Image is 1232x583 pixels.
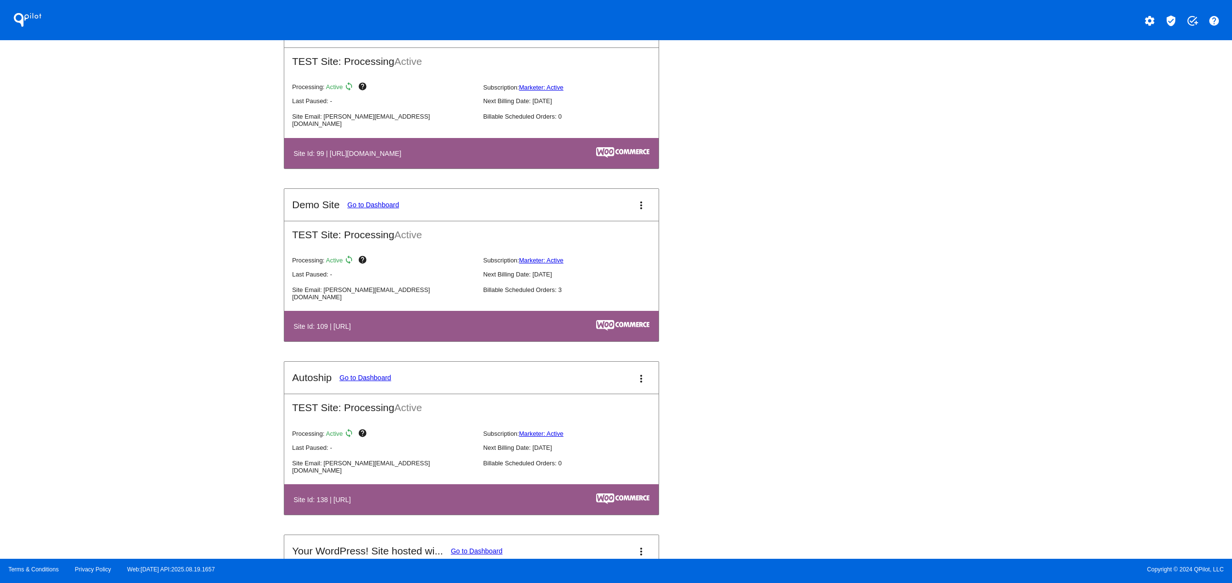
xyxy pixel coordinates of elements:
[483,444,666,451] p: Next Billing Date: [DATE]
[1165,15,1177,27] mat-icon: verified_user
[483,257,666,264] p: Subscription:
[326,257,343,264] span: Active
[1208,15,1220,27] mat-icon: help
[293,322,355,330] h4: Site Id: 109 | [URL]
[292,460,475,474] p: Site Email: [PERSON_NAME][EMAIL_ADDRESS][DOMAIN_NAME]
[326,430,343,437] span: Active
[483,460,666,467] p: Billable Scheduled Orders: 0
[483,113,666,120] p: Billable Scheduled Orders: 0
[635,373,647,384] mat-icon: more_vert
[292,113,475,127] p: Site Email: [PERSON_NAME][EMAIL_ADDRESS][DOMAIN_NAME]
[483,286,666,293] p: Billable Scheduled Orders: 3
[394,229,422,240] span: Active
[596,147,649,158] img: c53aa0e5-ae75-48aa-9bee-956650975ee5
[293,496,355,504] h4: Site Id: 138 | [URL]
[358,255,370,267] mat-icon: help
[483,84,666,91] p: Subscription:
[394,402,422,413] span: Active
[292,199,339,211] h2: Demo Site
[292,286,475,301] p: Site Email: [PERSON_NAME][EMAIL_ADDRESS][DOMAIN_NAME]
[358,82,370,93] mat-icon: help
[596,493,649,504] img: c53aa0e5-ae75-48aa-9bee-956650975ee5
[292,429,475,440] p: Processing:
[344,429,356,440] mat-icon: sync
[624,566,1224,573] span: Copyright © 2024 QPilot, LLC
[292,255,475,267] p: Processing:
[292,271,475,278] p: Last Paused: -
[394,56,422,67] span: Active
[75,566,111,573] a: Privacy Policy
[344,82,356,93] mat-icon: sync
[596,320,649,331] img: c53aa0e5-ae75-48aa-9bee-956650975ee5
[519,257,564,264] a: Marketer: Active
[347,201,399,209] a: Go to Dashboard
[326,84,343,91] span: Active
[292,97,475,105] p: Last Paused: -
[519,84,564,91] a: Marketer: Active
[8,566,59,573] a: Terms & Conditions
[292,372,332,384] h2: Autoship
[284,394,659,414] h2: TEST Site: Processing
[1186,15,1198,27] mat-icon: add_task
[483,271,666,278] p: Next Billing Date: [DATE]
[284,221,659,241] h2: TEST Site: Processing
[483,97,666,105] p: Next Billing Date: [DATE]
[292,82,475,93] p: Processing:
[127,566,215,573] a: Web:[DATE] API:2025.08.19.1657
[344,255,356,267] mat-icon: sync
[635,199,647,211] mat-icon: more_vert
[519,430,564,437] a: Marketer: Active
[339,374,391,382] a: Go to Dashboard
[451,547,503,555] a: Go to Dashboard
[358,429,370,440] mat-icon: help
[292,545,443,557] h2: Your WordPress! Site hosted wi...
[8,10,47,30] h1: QPilot
[1144,15,1155,27] mat-icon: settings
[635,546,647,557] mat-icon: more_vert
[292,444,475,451] p: Last Paused: -
[293,150,406,157] h4: Site Id: 99 | [URL][DOMAIN_NAME]
[483,430,666,437] p: Subscription:
[284,48,659,67] h2: TEST Site: Processing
